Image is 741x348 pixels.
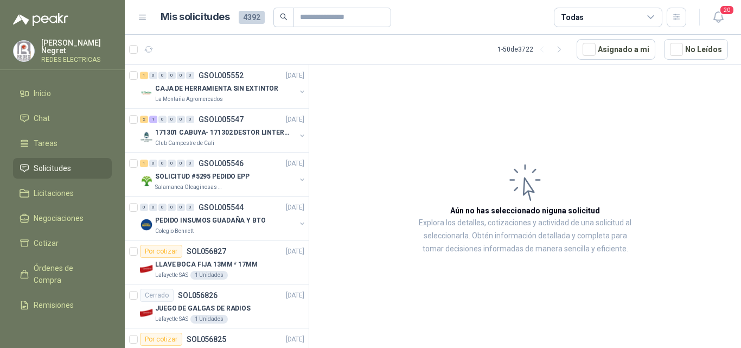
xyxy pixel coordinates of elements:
div: 0 [140,204,148,211]
p: Salamanca Oleaginosas SAS [155,183,223,192]
p: PEDIDO INSUMOS GUADAÑA Y BTO [155,216,266,226]
p: [DATE] [286,334,304,345]
p: [DATE] [286,159,304,169]
div: 0 [149,160,157,167]
p: [DATE] [286,246,304,257]
p: Explora los detalles, cotizaciones y actividad de una solicitud al seleccionarla. Obtén informaci... [418,217,633,256]
div: 1 Unidades [190,271,228,280]
h3: Aún no has seleccionado niguna solicitud [450,205,600,217]
img: Company Logo [140,130,153,143]
span: Licitaciones [34,187,74,199]
span: Órdenes de Compra [34,262,101,286]
div: 0 [158,116,167,123]
div: Cerrado [140,289,174,302]
a: Por cotizarSOL056827[DATE] Company LogoLLAVE BOCA FIJA 13MM * 17MMLafayette SAS1 Unidades [125,241,309,284]
button: 20 [708,8,728,27]
div: Todas [561,11,584,23]
p: SOL056826 [178,292,218,299]
div: 0 [177,72,185,79]
div: 0 [177,204,185,211]
p: [DATE] [286,290,304,301]
div: 1 - 50 de 3722 [497,41,568,58]
p: JUEGO DE GALGAS DE RADIOS [155,303,251,314]
div: 0 [158,72,167,79]
p: SOL056825 [187,336,226,343]
a: Tareas [13,133,112,154]
img: Company Logo [140,86,153,99]
img: Company Logo [140,306,153,319]
a: Licitaciones [13,183,112,204]
div: 0 [149,204,157,211]
div: 0 [168,204,176,211]
p: SOL056827 [187,248,226,255]
p: CAJA DE HERRAMIENTA SIN EXTINTOR [155,84,278,94]
div: 0 [168,116,176,123]
div: 0 [186,72,194,79]
div: 0 [158,204,167,211]
span: Negociaciones [34,212,84,224]
a: Negociaciones [13,208,112,229]
div: 1 [140,72,148,79]
div: 0 [168,160,176,167]
a: Cotizar [13,233,112,254]
p: [DATE] [286,115,304,125]
span: 20 [719,5,734,15]
button: Asignado a mi [577,39,655,60]
a: Chat [13,108,112,129]
span: Tareas [34,137,58,149]
div: 0 [177,116,185,123]
p: [DATE] [286,71,304,81]
button: No Leídos [664,39,728,60]
p: GSOL005546 [199,160,244,167]
div: Por cotizar [140,333,182,346]
img: Company Logo [14,41,34,61]
p: SOLICITUD #5295 PEDIDO EPP [155,172,250,182]
a: Inicio [13,83,112,104]
p: REDES ELECTRICAS [41,56,112,63]
p: Club Campestre de Cali [155,139,214,148]
a: Configuración [13,320,112,340]
a: 2 1 0 0 0 0 GSOL005547[DATE] Company Logo171301 CABUYA- 171302 DESTOR LINTER- 171305 PINZAClub Ca... [140,113,306,148]
a: Remisiones [13,295,112,315]
span: Solicitudes [34,162,71,174]
div: 1 Unidades [190,315,228,324]
p: Lafayette SAS [155,271,188,280]
div: 0 [168,72,176,79]
span: search [280,13,288,21]
div: 2 [140,116,148,123]
p: GSOL005547 [199,116,244,123]
span: Remisiones [34,299,74,311]
span: Cotizar [34,237,59,249]
p: LLAVE BOCA FIJA 13MM * 17MM [155,260,258,270]
p: GSOL005544 [199,204,244,211]
div: 0 [186,160,194,167]
img: Company Logo [140,218,153,231]
p: 171301 CABUYA- 171302 DESTOR LINTER- 171305 PINZA [155,128,290,138]
span: Inicio [34,87,51,99]
div: 0 [149,72,157,79]
a: Solicitudes [13,158,112,179]
img: Company Logo [140,174,153,187]
a: 0 0 0 0 0 0 GSOL005544[DATE] Company LogoPEDIDO INSUMOS GUADAÑA Y BTOColegio Bennett [140,201,306,236]
span: 4392 [239,11,265,24]
div: Por cotizar [140,245,182,258]
img: Logo peakr [13,13,68,26]
div: 1 [140,160,148,167]
p: Colegio Bennett [155,227,194,236]
a: 1 0 0 0 0 0 GSOL005552[DATE] Company LogoCAJA DE HERRAMIENTA SIN EXTINTORLa Montaña Agromercados [140,69,306,104]
a: CerradoSOL056826[DATE] Company LogoJUEGO DE GALGAS DE RADIOSLafayette SAS1 Unidades [125,284,309,328]
p: Lafayette SAS [155,315,188,324]
p: [PERSON_NAME] Negret [41,39,112,54]
p: La Montaña Agromercados [155,95,223,104]
a: 1 0 0 0 0 0 GSOL005546[DATE] Company LogoSOLICITUD #5295 PEDIDO EPPSalamanca Oleaginosas SAS [140,157,306,192]
a: Órdenes de Compra [13,258,112,290]
div: 0 [186,116,194,123]
div: 0 [177,160,185,167]
p: GSOL005552 [199,72,244,79]
h1: Mis solicitudes [161,9,230,25]
div: 1 [149,116,157,123]
div: 0 [158,160,167,167]
div: 0 [186,204,194,211]
p: [DATE] [286,203,304,213]
span: Chat [34,112,50,124]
